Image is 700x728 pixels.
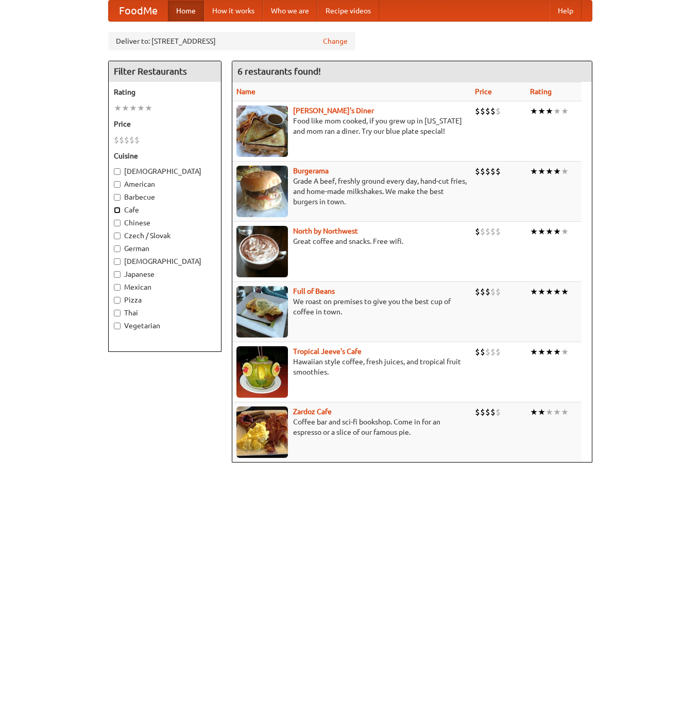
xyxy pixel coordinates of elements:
[236,236,467,246] p: Great coffee and snacks. Free wifi.
[122,102,129,114] li: ★
[114,119,216,129] h5: Price
[236,166,288,217] img: burgerama.jpg
[114,207,121,214] input: Cafe
[236,286,288,338] img: beans.jpg
[114,181,121,188] input: American
[114,87,216,97] h5: Rating
[114,205,216,215] label: Cafe
[114,102,122,114] li: ★
[480,346,485,358] li: $
[496,406,501,418] li: $
[236,417,467,437] p: Coffee bar and sci-fi bookshop. Come in for an espresso or a slice of our famous pie.
[293,227,358,235] b: North by Northwest
[553,226,561,237] li: ★
[236,116,467,136] p: Food like mom cooked, if you grew up in [US_STATE] and mom ran a diner. Try our blue plate special!
[114,218,216,228] label: Chinese
[114,282,216,292] label: Mexican
[114,166,216,176] label: [DEMOGRAPHIC_DATA]
[538,166,545,177] li: ★
[317,1,379,21] a: Recipe videos
[236,105,288,157] img: sallys.jpg
[490,406,496,418] li: $
[114,269,216,279] label: Japanese
[109,1,168,21] a: FoodMe
[485,406,490,418] li: $
[114,256,216,267] label: [DEMOGRAPHIC_DATA]
[293,167,329,175] a: Burgerama
[114,151,216,161] h5: Cuisine
[553,166,561,177] li: ★
[114,233,121,239] input: Czech / Slovak
[545,346,553,358] li: ★
[114,321,216,331] label: Vegetarian
[129,134,134,146] li: $
[114,245,121,252] input: German
[480,226,485,237] li: $
[114,295,216,305] label: Pizza
[114,194,121,201] input: Barbecue
[293,407,332,416] a: Zardoz Cafe
[475,226,480,237] li: $
[550,1,582,21] a: Help
[530,226,538,237] li: ★
[496,105,501,117] li: $
[293,106,374,115] b: [PERSON_NAME]'s Diner
[475,406,480,418] li: $
[129,102,137,114] li: ★
[236,226,288,277] img: north.jpg
[236,296,467,317] p: We roast on premises to give you the best cup of coffee in town.
[114,192,216,202] label: Barbecue
[496,166,501,177] li: $
[475,346,480,358] li: $
[561,105,569,117] li: ★
[114,220,121,226] input: Chinese
[545,406,553,418] li: ★
[114,271,121,278] input: Japanese
[553,346,561,358] li: ★
[236,357,467,377] p: Hawaiian style coffee, fresh juices, and tropical fruit smoothies.
[108,32,355,50] div: Deliver to: [STREET_ADDRESS]
[114,168,121,175] input: [DEMOGRAPHIC_DATA]
[530,105,538,117] li: ★
[496,226,501,237] li: $
[237,66,321,76] ng-pluralize: 6 restaurants found!
[114,323,121,329] input: Vegetarian
[538,346,545,358] li: ★
[530,346,538,358] li: ★
[119,134,124,146] li: $
[475,87,492,96] a: Price
[496,286,501,297] li: $
[204,1,263,21] a: How it works
[109,61,221,82] h4: Filter Restaurants
[114,284,121,291] input: Mexican
[485,166,490,177] li: $
[114,310,121,316] input: Thai
[538,406,545,418] li: ★
[530,406,538,418] li: ★
[480,406,485,418] li: $
[490,286,496,297] li: $
[124,134,129,146] li: $
[490,105,496,117] li: $
[263,1,317,21] a: Who we are
[490,346,496,358] li: $
[475,286,480,297] li: $
[114,297,121,304] input: Pizza
[480,286,485,297] li: $
[293,347,362,356] a: Tropical Jeeve's Cafe
[530,286,538,297] li: ★
[553,406,561,418] li: ★
[561,286,569,297] li: ★
[114,258,121,265] input: [DEMOGRAPHIC_DATA]
[236,87,255,96] a: Name
[480,105,485,117] li: $
[114,179,216,189] label: American
[530,166,538,177] li: ★
[485,105,490,117] li: $
[236,406,288,458] img: zardoz.jpg
[475,166,480,177] li: $
[561,226,569,237] li: ★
